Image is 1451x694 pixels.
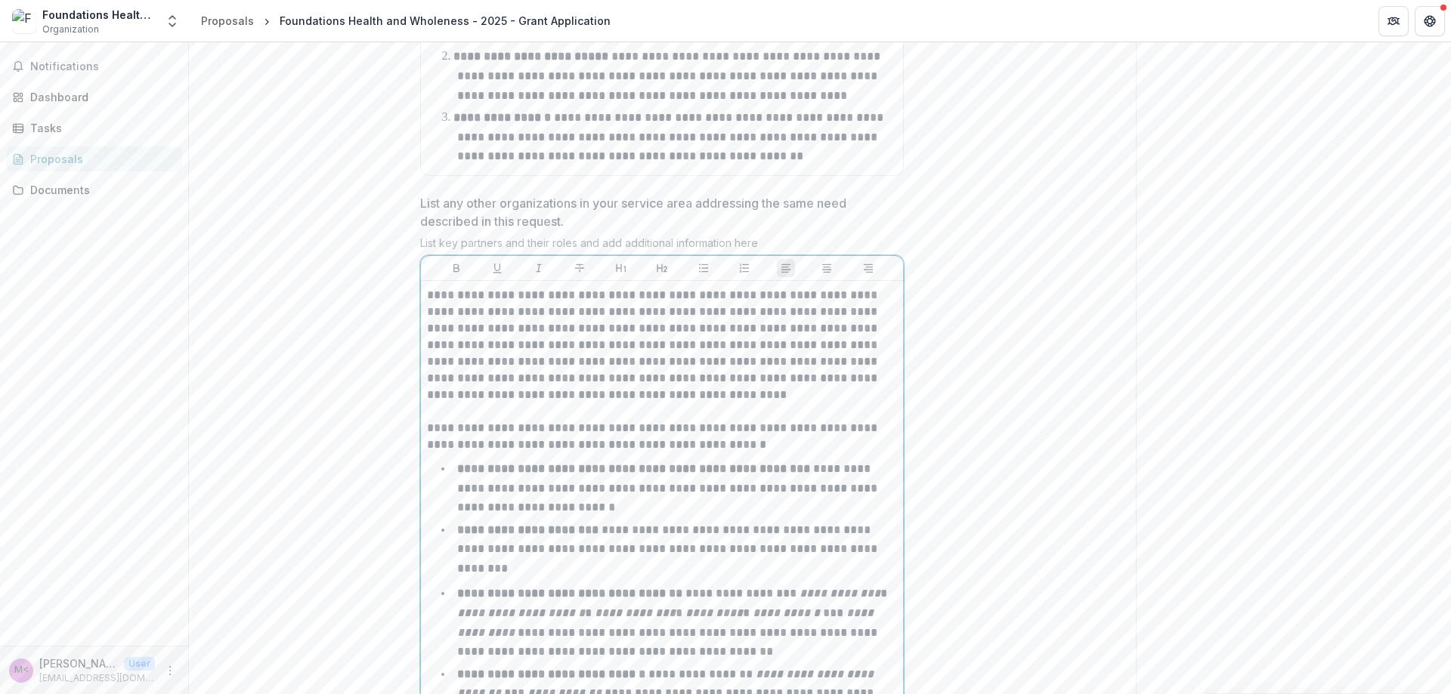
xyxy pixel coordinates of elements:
img: Foundations Health and Wholeness [12,9,36,33]
a: Dashboard [6,85,182,109]
button: Bold [447,259,466,277]
button: Open entity switcher [162,6,183,36]
button: Bullet List [695,259,713,277]
button: Partners [1378,6,1409,36]
nav: breadcrumb [195,10,617,32]
p: User [124,657,155,671]
button: Underline [488,259,506,277]
button: Align Center [818,259,836,277]
p: [PERSON_NAME] <[EMAIL_ADDRESS][DOMAIN_NAME]> [39,655,118,671]
span: Notifications [30,60,176,73]
div: Maggie Finch <mfinch@wearefoundations.org> [14,665,29,675]
div: Foundations Health and Wholeness [42,7,156,23]
p: [EMAIL_ADDRESS][DOMAIN_NAME] [39,671,155,685]
div: Proposals [201,13,254,29]
a: Tasks [6,116,182,140]
button: Ordered List [735,259,753,277]
button: More [161,662,179,680]
button: Strike [571,259,589,277]
a: Proposals [195,10,260,32]
a: Proposals [6,147,182,171]
div: Documents [30,182,170,198]
button: Get Help [1415,6,1445,36]
button: Align Left [777,259,795,277]
div: Dashboard [30,89,170,105]
button: Heading 2 [653,259,671,277]
button: Italicize [530,259,548,277]
button: Notifications [6,54,182,79]
button: Heading 1 [612,259,630,277]
div: Tasks [30,120,170,136]
a: Documents [6,177,182,202]
span: Organization [42,23,99,36]
div: Proposals [30,151,170,167]
div: List key partners and their roles and add additional information here [420,236,904,255]
p: List any other organizations in your service area addressing the same need described in this requ... [420,194,895,230]
button: Align Right [859,259,877,277]
div: Foundations Health and Wholeness - 2025 - Grant Application [280,13,611,29]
